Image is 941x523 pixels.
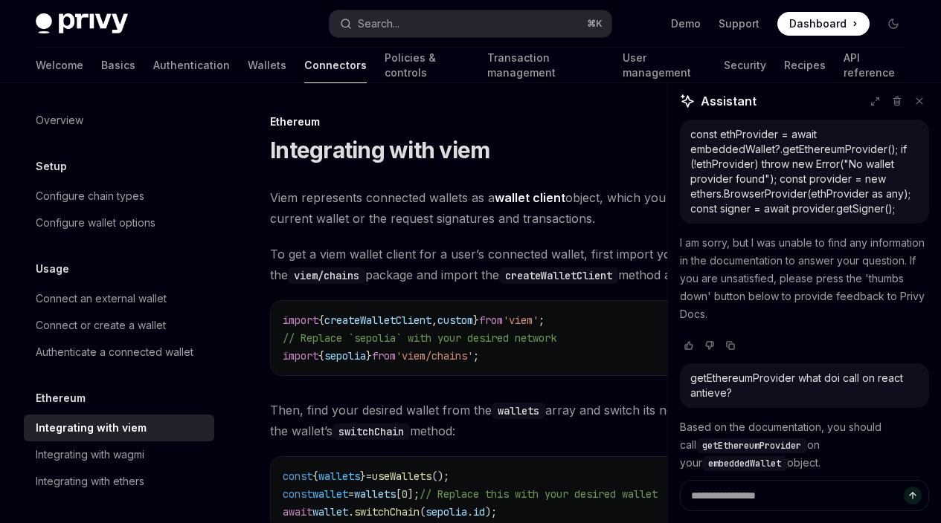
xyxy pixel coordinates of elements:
div: Overview [36,111,83,129]
span: from [479,314,503,327]
span: ; [473,349,479,363]
a: Connectors [304,48,367,83]
a: Overview [24,107,214,134]
code: wallets [492,403,545,419]
button: Vote that response was good [680,338,698,353]
a: Wallets [248,48,286,83]
span: , [431,314,437,327]
a: Recipes [784,48,826,83]
div: Ethereum [270,114,914,129]
span: To get a viem wallet client for a user’s connected wallet, first import your desired network from... [270,244,914,285]
span: createWalletClient [324,314,431,327]
span: custom [437,314,473,327]
a: Configure wallet options [24,209,214,236]
button: Open search [330,10,611,37]
code: switchChain [333,423,410,440]
span: import [283,314,318,327]
a: Welcome [36,48,83,83]
span: 'viem' [503,314,539,327]
span: embeddedWallet [708,458,781,470]
a: API reference [844,48,905,83]
h1: Integrating with viem [270,137,489,163]
span: ; [539,314,545,327]
div: Configure chain types [36,187,144,205]
div: const ethProvider = await embeddedWallet?.getEthereumProvider(); if (!ethProvider) throw new Erro... [690,127,919,216]
a: Connect or create a wallet [24,312,214,339]
a: Integrating with viem [24,415,214,441]
button: Vote that response was not good [701,338,719,353]
a: Connect an external wallet [24,285,214,312]
span: Viem represents connected wallets as a object, which you can use to get information about the cur... [270,187,914,229]
div: Integrating with wagmi [36,446,144,464]
a: wallet client [495,190,565,206]
a: Policies & controls [385,48,469,83]
p: Based on the documentation, you should call on your object. [680,418,929,472]
a: Authentication [153,48,230,83]
button: Copy chat response [722,338,739,353]
a: Support [719,16,759,31]
span: getEthereumProvider [702,440,801,452]
div: getEthereumProvider what doi call on react antieve? [690,371,919,400]
a: Authenticate a connected wallet [24,339,214,366]
a: Basics [101,48,135,83]
strong: wallet client [495,190,565,205]
span: Assistant [701,92,757,110]
h5: Usage [36,260,69,278]
a: Dashboard [777,12,870,36]
a: Configure chain types [24,183,214,209]
a: User management [623,48,706,83]
button: Toggle dark mode [881,12,905,36]
h5: Ethereum [36,389,86,407]
code: viem/chains [288,267,365,284]
a: Transaction management [487,48,605,83]
a: Integrating with ethers [24,468,214,495]
div: Authenticate a connected wallet [36,343,193,361]
span: Dashboard [789,16,847,31]
p: I am sorry, but I was unable to find any information in the documentation to answer your question... [680,234,929,323]
a: Integrating with wagmi [24,441,214,468]
div: Connect or create a wallet [36,316,166,334]
a: Demo [671,16,701,31]
span: } [366,349,372,363]
div: Configure wallet options [36,214,155,232]
span: { [318,314,324,327]
div: Search... [358,15,399,33]
img: dark logo [36,13,128,34]
span: from [372,349,396,363]
span: { [318,349,324,363]
h5: Setup [36,157,67,175]
a: Security [724,48,766,83]
span: } [473,314,479,327]
span: ⌘ K [587,18,603,30]
code: createWalletClient [499,267,618,284]
span: import [283,349,318,363]
span: sepolia [324,349,366,363]
div: Connect an external wallet [36,290,167,308]
span: 'viem/chains' [396,349,473,363]
span: Then, find your desired wallet from the array and switch its network to the chain you imported, u... [270,400,914,441]
div: Integrating with ethers [36,472,144,490]
span: // Replace `sepolia` with your desired network [283,331,556,345]
div: Integrating with viem [36,419,147,437]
